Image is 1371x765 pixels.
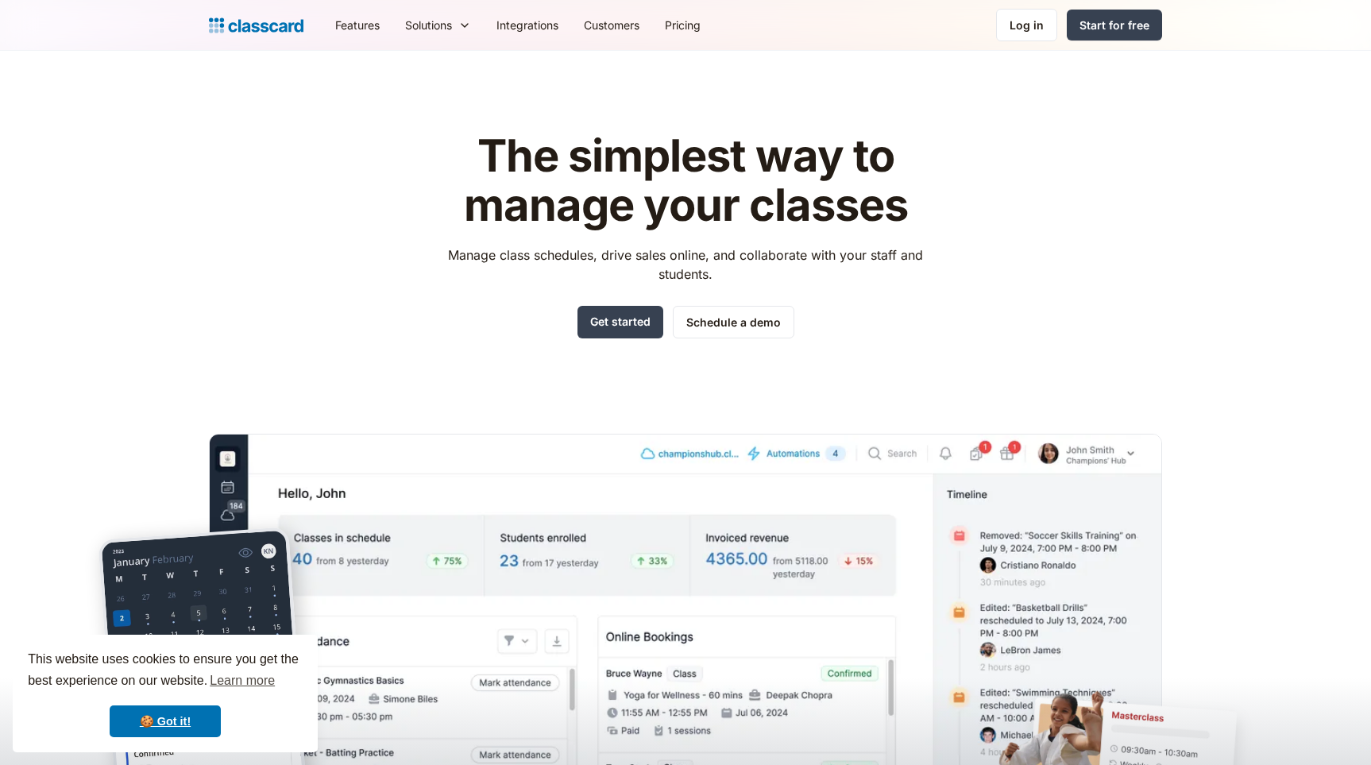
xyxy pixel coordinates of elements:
[1067,10,1162,41] a: Start for free
[1079,17,1149,33] div: Start for free
[673,306,794,338] a: Schedule a demo
[209,14,303,37] a: home
[110,705,221,737] a: dismiss cookie message
[652,7,713,43] a: Pricing
[405,17,452,33] div: Solutions
[577,306,663,338] a: Get started
[484,7,571,43] a: Integrations
[207,669,277,693] a: learn more about cookies
[13,635,318,752] div: cookieconsent
[322,7,392,43] a: Features
[434,132,938,230] h1: The simplest way to manage your classes
[392,7,484,43] div: Solutions
[28,650,303,693] span: This website uses cookies to ensure you get the best experience on our website.
[1010,17,1044,33] div: Log in
[571,7,652,43] a: Customers
[996,9,1057,41] a: Log in
[434,245,938,284] p: Manage class schedules, drive sales online, and collaborate with your staff and students.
